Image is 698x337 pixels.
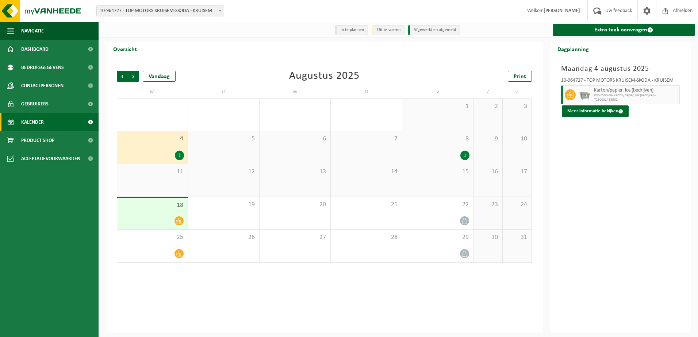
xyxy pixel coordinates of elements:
span: 11 [121,168,184,176]
td: D [331,85,402,98]
span: 30 [477,233,499,241]
td: M [117,85,188,98]
span: T250001433532 [594,98,678,102]
img: WB-2500-GAL-GY-01 [579,89,590,100]
td: D [188,85,259,98]
span: 20 [263,201,327,209]
h2: Overzicht [106,42,144,56]
li: Uit te voeren [372,25,404,35]
span: 8 [406,135,469,143]
span: 15 [406,168,469,176]
span: 17 [506,168,528,176]
span: Kalender [21,113,44,131]
span: Acceptatievoorwaarden [21,150,80,168]
td: V [402,85,473,98]
a: Print [508,71,532,82]
span: Karton/papier, los (bedrijven) [594,88,678,93]
span: Product Shop [21,131,54,150]
span: 22 [406,201,469,209]
strong: [PERSON_NAME] [544,8,580,13]
span: WB-2500-GA karton/papier, los (bedrijven) [594,93,678,98]
span: Bedrijfsgegevens [21,58,64,77]
span: 9 [477,135,499,143]
h2: Dagplanning [550,42,596,56]
span: 23 [477,201,499,209]
span: 29 [406,233,469,241]
span: 5 [192,135,255,143]
span: 18 [121,201,184,209]
span: 10-964727 - TOP MOTORS KRUISEM-SKODA - KRUISEM [97,6,224,16]
span: Print [514,74,526,80]
div: 10-964727 - TOP MOTORS KRUISEM-SKODA - KRUISEM [561,78,680,85]
span: Volgende [128,71,139,82]
h3: Maandag 4 augustus 2025 [561,63,680,74]
span: 12 [192,168,255,176]
div: Augustus 2025 [289,71,360,82]
span: 27 [263,233,327,241]
span: 31 [506,233,528,241]
a: Extra taak aanvragen [553,24,695,36]
span: Gebruikers [21,95,49,113]
span: 10 [506,135,528,143]
span: 16 [477,168,499,176]
span: 10-964727 - TOP MOTORS KRUISEM-SKODA - KRUISEM [96,5,224,16]
span: 4 [121,135,184,143]
td: Z [503,85,532,98]
li: In te plannen [335,25,368,35]
span: 25 [121,233,184,241]
span: 7 [334,135,398,143]
span: 21 [334,201,398,209]
span: 14 [334,168,398,176]
span: 26 [192,233,255,241]
span: Contactpersonen [21,77,64,95]
div: 1 [175,151,184,160]
span: 28 [334,233,398,241]
span: 3 [506,102,528,111]
span: Navigatie [21,22,44,40]
span: 19 [192,201,255,209]
div: 1 [460,151,469,160]
span: Dashboard [21,40,49,58]
span: 13 [263,168,327,176]
div: Vandaag [143,71,176,82]
span: 1 [406,102,469,111]
span: Vorige [117,71,128,82]
span: 24 [506,201,528,209]
button: Meer informatie bekijken [562,105,629,117]
span: 6 [263,135,327,143]
span: 2 [477,102,499,111]
li: Afgewerkt en afgemeld [408,25,460,35]
td: W [260,85,331,98]
td: Z [473,85,503,98]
